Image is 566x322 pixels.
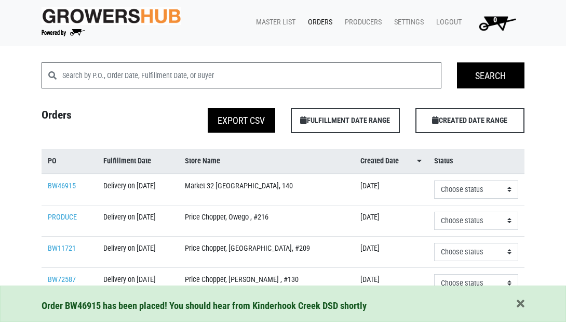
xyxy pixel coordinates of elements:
[185,156,220,167] span: Store Name
[354,174,428,205] td: [DATE]
[34,108,158,129] h4: Orders
[354,236,428,267] td: [DATE]
[354,205,428,236] td: [DATE]
[185,156,347,167] a: Store Name
[457,62,524,88] input: Search
[179,236,354,267] td: Price Chopper, [GEOGRAPHIC_DATA], #209
[179,267,354,299] td: Price Chopper, [PERSON_NAME] , #130
[48,182,76,190] a: BW46915
[48,213,77,222] a: PRODUCE
[179,205,354,236] td: Price Chopper, Owego , #216
[434,156,453,167] span: Status
[336,12,386,32] a: Producers
[291,108,400,133] span: FULFILLMENT DATE RANGE
[386,12,428,32] a: Settings
[48,156,57,167] span: PO
[474,12,520,33] img: Cart
[466,12,524,33] a: 0
[42,7,181,25] img: original-fc7597fdc6adbb9d0e2ae620e786d1a2.jpg
[48,156,91,167] a: PO
[300,12,336,32] a: Orders
[48,244,76,253] a: BW11721
[208,108,275,133] button: Export CSV
[428,12,466,32] a: Logout
[97,174,179,205] td: Delivery on [DATE]
[434,156,518,167] a: Status
[493,16,497,24] span: 0
[415,108,524,133] span: CREATED DATE RANGE
[42,29,85,36] img: Powered by Big Wheelbarrow
[48,275,76,284] a: BW72587
[179,174,354,205] td: Market 32 [GEOGRAPHIC_DATA], 140
[97,267,179,299] td: Delivery on [DATE]
[103,156,151,167] span: Fulfillment Date
[248,12,300,32] a: Master List
[62,62,441,88] input: Search by P.O., Order Date, Fulfillment Date, or Buyer
[360,156,422,167] a: Created Date
[360,156,399,167] span: Created Date
[354,267,428,299] td: [DATE]
[103,156,172,167] a: Fulfillment Date
[97,205,179,236] td: Delivery on [DATE]
[97,236,179,267] td: Delivery on [DATE]
[42,299,524,313] div: Order BW46915 has been placed! You should hear from Kinderhook Creek DSD shortly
